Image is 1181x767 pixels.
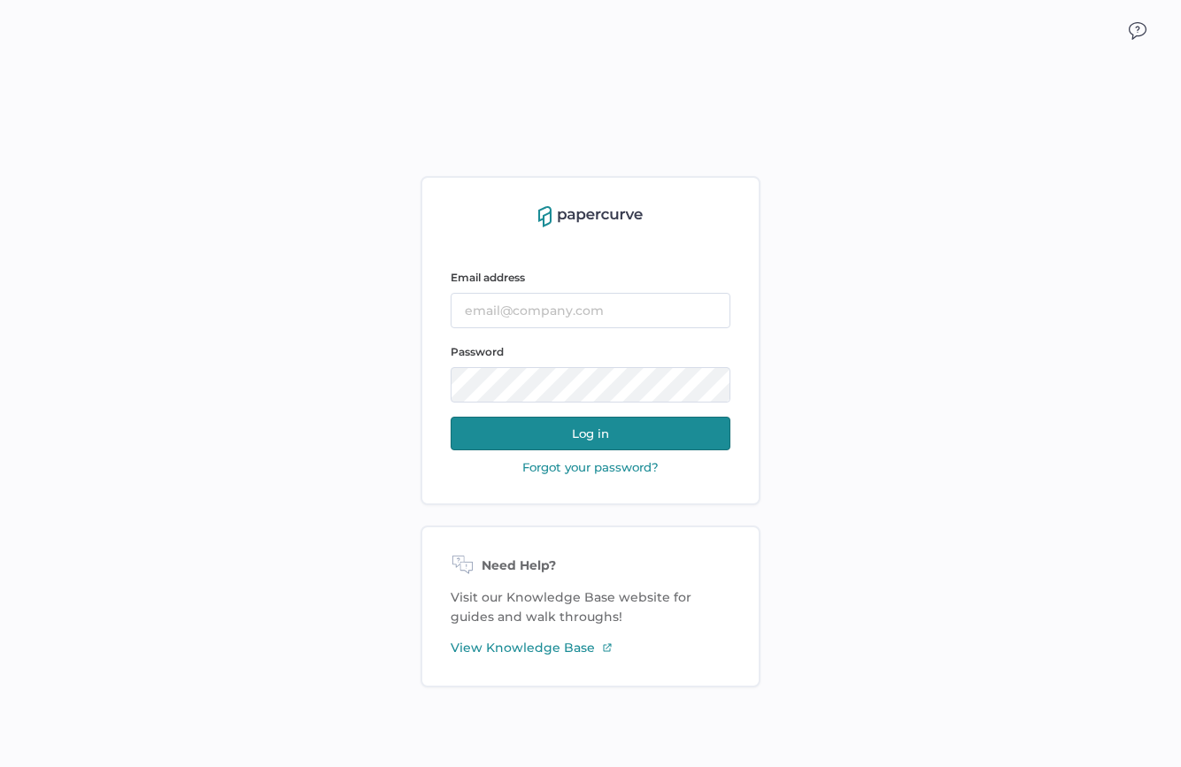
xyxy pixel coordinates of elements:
img: icon_chat.2bd11823.svg [1129,22,1146,40]
img: papercurve-logo-colour.7244d18c.svg [538,206,643,227]
button: Forgot your password? [517,459,664,475]
span: Email address [451,271,525,284]
button: Log in [451,417,730,450]
img: need-help-icon.d526b9f7.svg [451,556,475,577]
span: Password [451,345,504,358]
img: external-link-icon-3.58f4c051.svg [602,642,613,653]
span: View Knowledge Base [451,638,595,657]
div: Visit our Knowledge Base website for guides and walk throughs! [421,525,760,687]
div: Need Help? [451,556,730,577]
input: email@company.com [451,293,730,328]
